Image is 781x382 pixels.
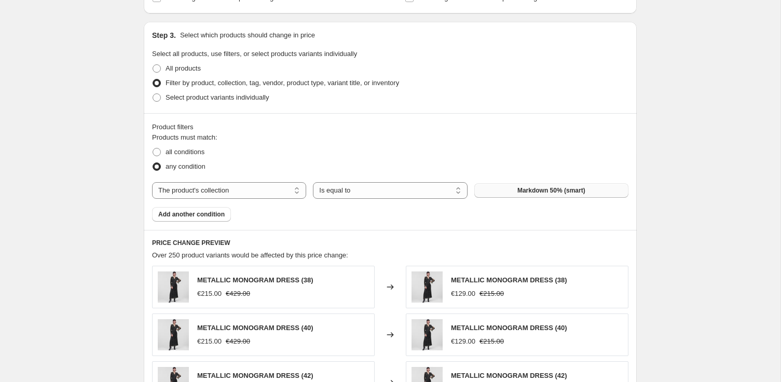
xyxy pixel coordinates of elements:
[412,271,443,303] img: 230W1303999_1_80x.jpg
[166,64,201,72] span: All products
[451,372,567,379] span: METALLIC MONOGRAM DRESS (42)
[180,30,315,40] p: Select which products should change in price
[158,271,189,303] img: 230W1303999_1_80x.jpg
[152,133,217,141] span: Products must match:
[226,336,250,347] strike: €429.00
[197,372,313,379] span: METALLIC MONOGRAM DRESS (42)
[479,289,504,299] strike: €215.00
[226,289,250,299] strike: €429.00
[158,319,189,350] img: 230W1303999_1_80x.jpg
[451,324,567,332] span: METALLIC MONOGRAM DRESS (40)
[152,239,628,247] h6: PRICE CHANGE PREVIEW
[197,276,313,284] span: METALLIC MONOGRAM DRESS (38)
[197,336,222,347] div: €215.00
[158,210,225,219] span: Add another condition
[412,319,443,350] img: 230W1303999_1_80x.jpg
[166,148,204,156] span: all conditions
[152,30,176,40] h2: Step 3.
[451,336,475,347] div: €129.00
[152,251,348,259] span: Over 250 product variants would be affected by this price change:
[152,50,357,58] span: Select all products, use filters, or select products variants individually
[197,324,313,332] span: METALLIC MONOGRAM DRESS (40)
[517,186,585,195] span: Markdown 50% (smart)
[451,289,475,299] div: €129.00
[479,336,504,347] strike: €215.00
[197,289,222,299] div: €215.00
[166,79,399,87] span: Filter by product, collection, tag, vendor, product type, variant title, or inventory
[166,93,269,101] span: Select product variants individually
[152,122,628,132] div: Product filters
[152,207,231,222] button: Add another condition
[474,183,628,198] button: Markdown 50% (smart)
[166,162,205,170] span: any condition
[451,276,567,284] span: METALLIC MONOGRAM DRESS (38)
